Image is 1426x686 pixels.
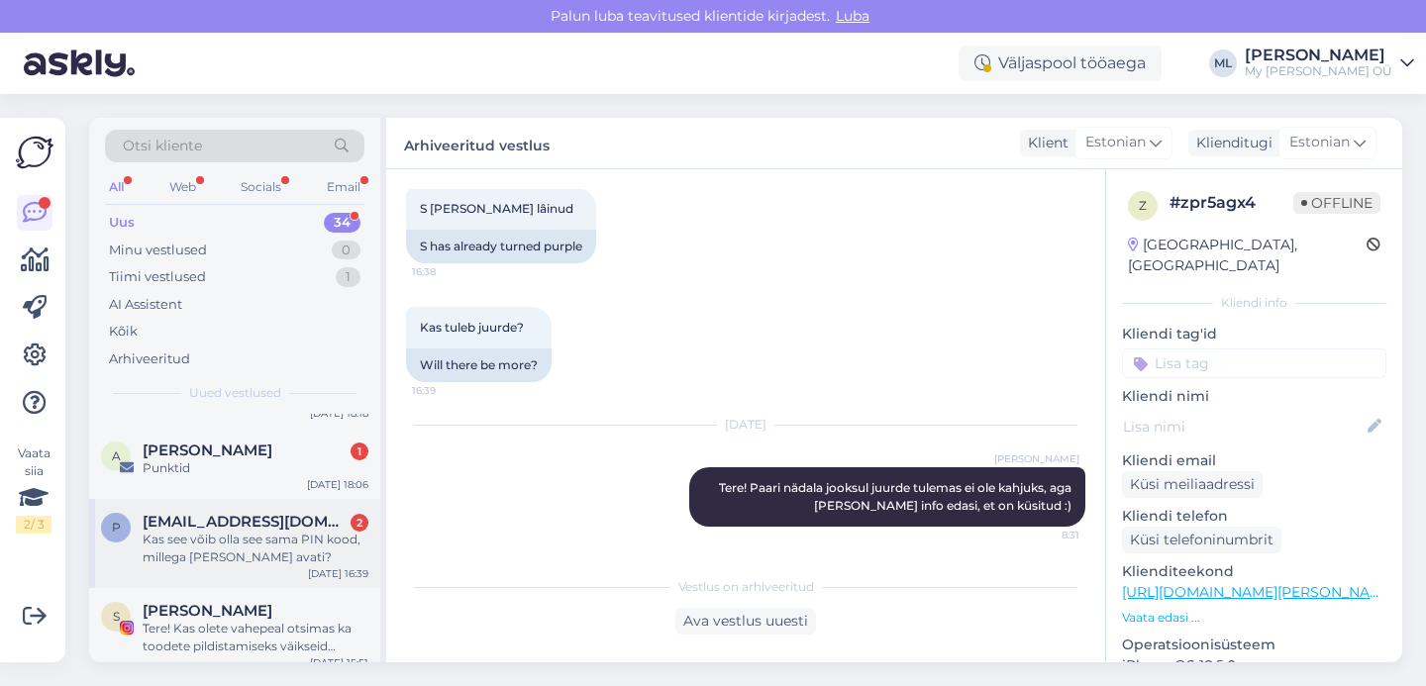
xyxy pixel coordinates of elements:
[123,136,202,156] span: Otsi kliente
[1122,471,1263,498] div: Küsi meiliaadressi
[165,174,200,200] div: Web
[1289,132,1350,153] span: Estonian
[1122,527,1281,553] div: Küsi telefoninumbrit
[109,349,190,369] div: Arhiveeritud
[310,655,368,670] div: [DATE] 15:51
[1122,450,1386,471] p: Kliendi email
[324,213,360,233] div: 34
[1128,235,1367,276] div: [GEOGRAPHIC_DATA], [GEOGRAPHIC_DATA]
[310,406,368,421] div: [DATE] 18:18
[678,578,814,596] span: Vestlus on arhiveeritud
[406,348,552,382] div: Will there be more?
[1209,49,1237,77] div: ML
[1123,416,1364,438] input: Lisa nimi
[1085,132,1146,153] span: Estonian
[336,267,360,287] div: 1
[1188,133,1273,153] div: Klienditugi
[719,480,1074,513] span: Tere! Paari nädala jooksul juurde tulemas ei ole kahjuks, aga [PERSON_NAME] info edasi, et on küs...
[1122,561,1386,582] p: Klienditeekond
[406,416,1085,434] div: [DATE]
[143,459,368,477] div: Punktid
[308,566,368,581] div: [DATE] 16:39
[412,264,486,279] span: 16:38
[351,442,368,460] div: 1
[1020,133,1069,153] div: Klient
[16,134,53,171] img: Askly Logo
[1122,583,1395,601] a: [URL][DOMAIN_NAME][PERSON_NAME]
[112,520,121,535] span: p
[16,516,51,534] div: 2 / 3
[420,201,573,216] span: S [PERSON_NAME] lâinud
[351,514,368,532] div: 2
[994,451,1079,466] span: [PERSON_NAME]
[16,444,51,534] div: Vaata siia
[323,174,364,200] div: Email
[332,241,360,260] div: 0
[420,320,524,335] span: Kas tuleb juurde?
[404,130,550,156] label: Arhiveeritud vestlus
[675,608,816,635] div: Ava vestlus uuesti
[1293,192,1380,214] span: Offline
[406,230,596,263] div: S has already turned purple
[1245,63,1392,79] div: My [PERSON_NAME] OÜ
[109,241,207,260] div: Minu vestlused
[1122,655,1386,676] p: iPhone OS 18.5.0
[143,602,272,620] span: Sandra Kõiv
[1005,528,1079,542] span: 8:31
[112,448,121,463] span: A
[109,267,206,287] div: Tiimi vestlused
[1245,48,1392,63] div: [PERSON_NAME]
[307,477,368,492] div: [DATE] 18:06
[1139,198,1147,213] span: z
[1122,348,1386,378] input: Lisa tag
[143,441,272,459] span: Anu Haasma
[109,322,138,342] div: Kõik
[109,213,135,233] div: Uus
[105,174,128,200] div: All
[143,531,368,566] div: Kas see võib olla see sama PIN kood, millega [PERSON_NAME] avati?
[830,7,875,25] span: Luba
[113,609,120,624] span: S
[1170,191,1293,215] div: # zpr5agx4
[109,295,182,315] div: AI Assistent
[1122,635,1386,655] p: Operatsioonisüsteem
[1122,294,1386,312] div: Kliendi info
[412,383,486,398] span: 16:39
[1122,324,1386,344] p: Kliendi tag'id
[1122,386,1386,407] p: Kliendi nimi
[1122,609,1386,627] p: Vaata edasi ...
[143,513,349,531] span: palmistejaana@gmail.com
[237,174,285,200] div: Socials
[959,46,1162,81] div: Väljaspool tööaega
[1245,48,1414,79] a: [PERSON_NAME]My [PERSON_NAME] OÜ
[143,620,368,655] div: Tere! Kas olete vahepeal otsimas ka toodete pildistamiseks väikseid modelle? Mul oleks pakkuda su...
[189,384,281,402] span: Uued vestlused
[1122,506,1386,527] p: Kliendi telefon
